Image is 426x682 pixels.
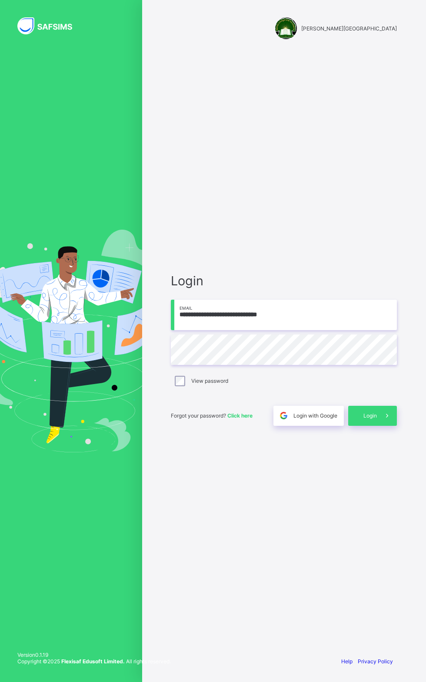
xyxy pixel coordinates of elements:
[227,412,253,419] a: Click here
[279,411,289,421] img: google.396cfc9801f0270233282035f929180a.svg
[341,658,353,665] a: Help
[17,17,83,34] img: SAFSIMS Logo
[61,658,125,665] strong: Flexisaf Edusoft Limited.
[301,25,397,32] span: [PERSON_NAME][GEOGRAPHIC_DATA]
[171,412,253,419] span: Forgot your password?
[17,658,171,665] span: Copyright © 2025 All rights reserved.
[191,378,228,384] label: View password
[363,412,377,419] span: Login
[171,273,397,288] span: Login
[358,658,393,665] a: Privacy Policy
[17,652,171,658] span: Version 0.1.19
[293,412,337,419] span: Login with Google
